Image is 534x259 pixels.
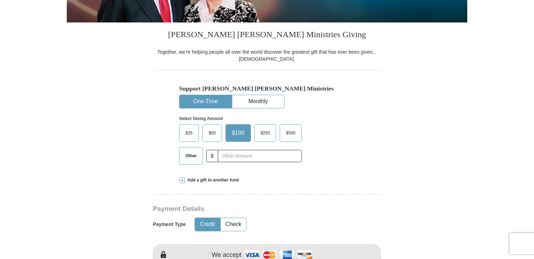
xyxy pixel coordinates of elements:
button: Check [221,218,246,231]
input: Other Amount [218,150,302,162]
button: One-Time [180,95,232,108]
span: $100 [228,128,248,138]
h5: Payment Type [153,221,186,227]
span: Other [182,151,200,161]
strong: Select Giving Amount [179,116,223,121]
div: Together, we're helping people all over the world discover the greatest gift that has ever been g... [153,48,381,62]
h3: Payment Details [153,205,332,213]
h4: We accept [212,251,242,259]
span: Add a gift to another fund [185,177,239,183]
span: $500 [282,128,299,138]
button: Monthly [232,95,284,108]
h5: Support [PERSON_NAME] [PERSON_NAME] Ministries [179,85,355,92]
span: $250 [257,128,274,138]
span: $25 [182,128,196,138]
span: $50 [205,128,219,138]
button: Credit [195,218,220,231]
span: $ [206,150,218,162]
h3: [PERSON_NAME] [PERSON_NAME] Ministries Giving [153,22,381,48]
